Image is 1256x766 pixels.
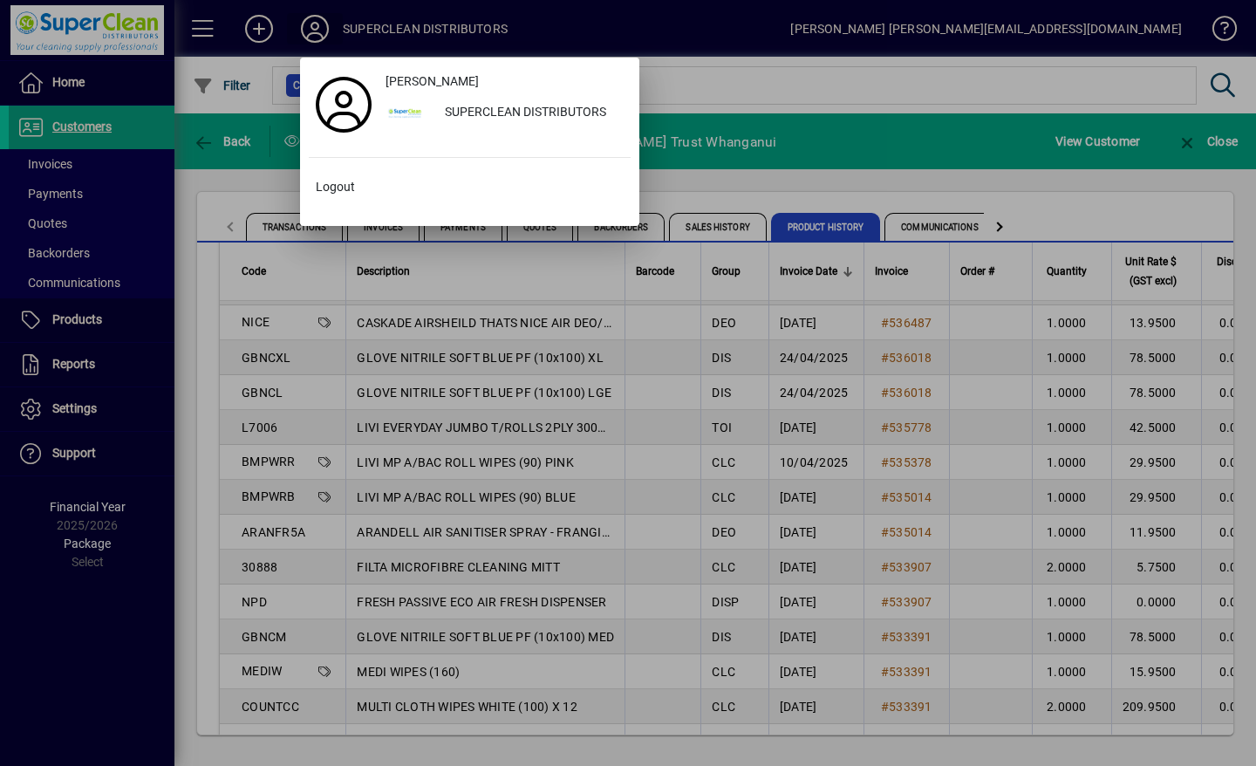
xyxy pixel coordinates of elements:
div: SUPERCLEAN DISTRIBUTORS [431,98,631,129]
a: [PERSON_NAME] [379,66,631,98]
a: Profile [309,89,379,120]
button: Logout [309,172,631,203]
button: SUPERCLEAN DISTRIBUTORS [379,98,631,129]
span: Logout [316,178,355,196]
span: [PERSON_NAME] [386,72,479,91]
